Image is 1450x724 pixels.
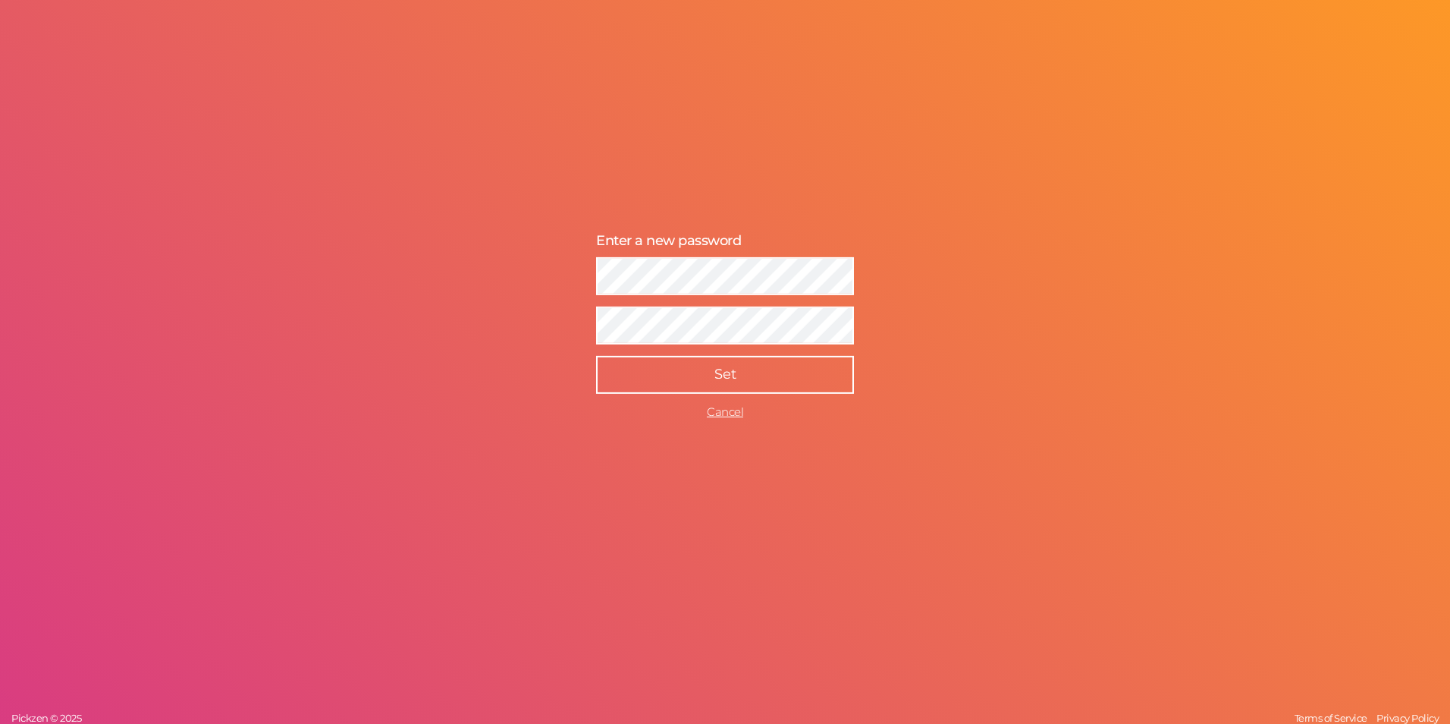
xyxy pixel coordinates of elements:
span: Set [714,366,736,382]
span: Enter a new password [596,232,741,249]
a: Cancel [707,404,743,419]
span: Terms of Service [1295,712,1367,724]
a: Terms of Service [1291,712,1371,724]
span: Privacy Policy [1376,712,1439,724]
a: Pickzen © 2025 [8,712,85,724]
button: Set [596,356,854,394]
a: Privacy Policy [1373,712,1442,724]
